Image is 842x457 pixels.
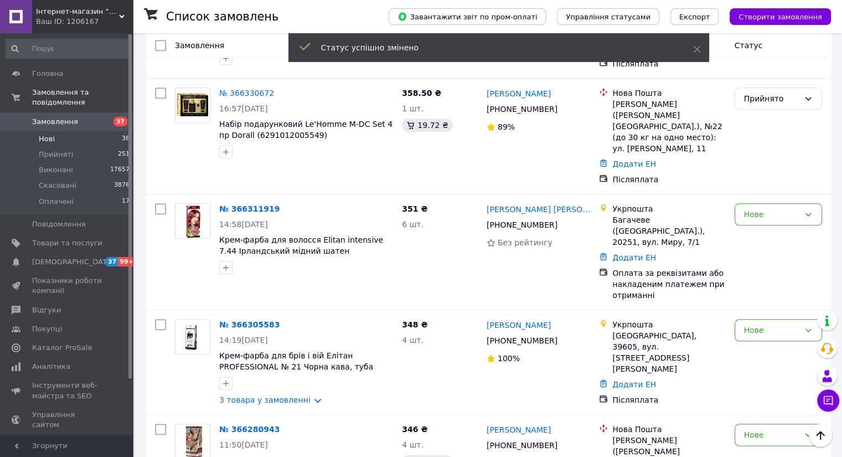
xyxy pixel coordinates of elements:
[219,120,392,140] a: Набір подарунковий Le'Homme M-DC Set 4 пр Dorall (6291012005549)
[487,88,551,99] a: [PERSON_NAME]
[402,119,452,132] div: 19.72 ₴
[32,305,61,315] span: Відгуки
[122,134,130,144] span: 36
[219,440,268,449] span: 11:50[DATE]
[612,253,656,262] a: Додати ЕН
[612,394,725,405] div: Післяплата
[612,160,656,168] a: Додати ЕН
[612,203,725,214] div: Укрпошта
[39,165,73,175] span: Виконані
[118,257,136,266] span: 99+
[32,343,92,353] span: Каталог ProSale
[32,276,102,296] span: Показники роботи компанії
[809,424,832,447] button: Наверх
[719,12,831,20] a: Створити замовлення
[32,324,62,334] span: Покупці
[6,39,131,59] input: Пошук
[219,220,268,229] span: 14:58[DATE]
[219,89,274,97] a: № 366330672
[175,92,210,119] img: Фото товару
[498,238,552,247] span: Без рейтингу
[557,8,659,25] button: Управління статусами
[402,89,441,97] span: 358.50 ₴
[487,424,551,435] a: [PERSON_NAME]
[402,336,423,345] span: 4 шт.
[817,389,839,412] button: Чат з покупцем
[389,8,546,25] button: Завантажити звіт по пром-оплаті
[487,204,591,215] a: [PERSON_NAME] [PERSON_NAME]
[402,220,423,229] span: 6 шт.
[498,354,520,363] span: 100%
[487,320,551,331] a: [PERSON_NAME]
[321,42,665,53] div: Статус успішно змінено
[175,41,224,50] span: Замовлення
[219,104,268,113] span: 16:57[DATE]
[175,88,210,123] a: Фото товару
[744,93,799,105] div: Прийнято
[498,122,515,131] span: 89%
[219,351,373,382] a: Крем-фарба для брів і вій Елітан PROFESSIONAL № 21 Чорна кава, туба 50мл (4820000115056)
[738,13,822,21] span: Створити замовлення
[175,319,210,355] a: Фото товару
[39,134,55,144] span: Нові
[32,410,102,430] span: Управління сайтом
[32,257,114,267] span: [DEMOGRAPHIC_DATA]
[612,174,725,185] div: Післяплата
[744,208,799,220] div: Нове
[110,165,130,175] span: 17657
[105,257,118,266] span: 37
[484,438,560,453] div: [PHONE_NUMBER]
[612,424,725,435] div: Нова Пошта
[32,238,102,248] span: Товари та послуги
[39,150,73,160] span: Прийняті
[32,219,86,229] span: Повідомлення
[612,268,725,301] div: Оплата за реквізитами або накладеним платежем при отриманні
[484,101,560,117] div: [PHONE_NUMBER]
[32,362,70,372] span: Аналітика
[32,117,78,127] span: Замовлення
[484,333,560,348] div: [PHONE_NUMBER]
[166,10,278,23] h1: Список замовлень
[735,41,763,50] span: Статус
[402,425,427,434] span: 346 ₴
[175,203,210,239] a: Фото товару
[114,181,130,191] span: 3876
[612,380,656,389] a: Додати ЕН
[402,320,427,329] span: 348 ₴
[402,104,423,113] span: 1 шт.
[612,319,725,330] div: Укрпошта
[32,88,133,107] span: Замовлення та повідомлення
[219,336,268,345] span: 14:19[DATE]
[402,440,423,449] span: 4 шт.
[118,150,130,160] span: 251
[36,7,119,17] span: Інтернет-магазин "E-mag"
[744,324,799,336] div: Нове
[219,204,280,213] a: № 366311919
[219,396,311,404] a: 3 товара у замовленні
[730,8,831,25] button: Створити замовлення
[39,181,76,191] span: Скасовані
[612,99,725,154] div: [PERSON_NAME] ([PERSON_NAME][GEOGRAPHIC_DATA].), №22 (до 30 кг на одно место): ул. [PERSON_NAME], 11
[670,8,719,25] button: Експорт
[679,13,710,21] span: Експорт
[113,117,127,126] span: 37
[122,197,130,207] span: 17
[402,204,427,213] span: 351 ₴
[744,429,799,441] div: Нове
[219,320,280,329] a: № 366305583
[612,330,725,374] div: [GEOGRAPHIC_DATA], 39605, вул. [STREET_ADDRESS][PERSON_NAME]
[484,217,560,233] div: [PHONE_NUMBER]
[219,425,280,434] a: № 366280943
[566,13,650,21] span: Управління статусами
[397,12,537,22] span: Завантажити звіт по пром-оплаті
[39,197,74,207] span: Оплачені
[175,204,210,238] img: Фото товару
[32,381,102,400] span: Інструменти веб-майстра та SEO
[36,17,133,27] div: Ваш ID: 1206167
[612,214,725,248] div: Багачеве ([GEOGRAPHIC_DATA].), 20251, вул. Миру, 7/1
[219,235,383,266] a: Крем-фарба для волосся Elitan intensive 7.44 Ірландський мідний шатен (4820000114172)
[32,69,63,79] span: Головна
